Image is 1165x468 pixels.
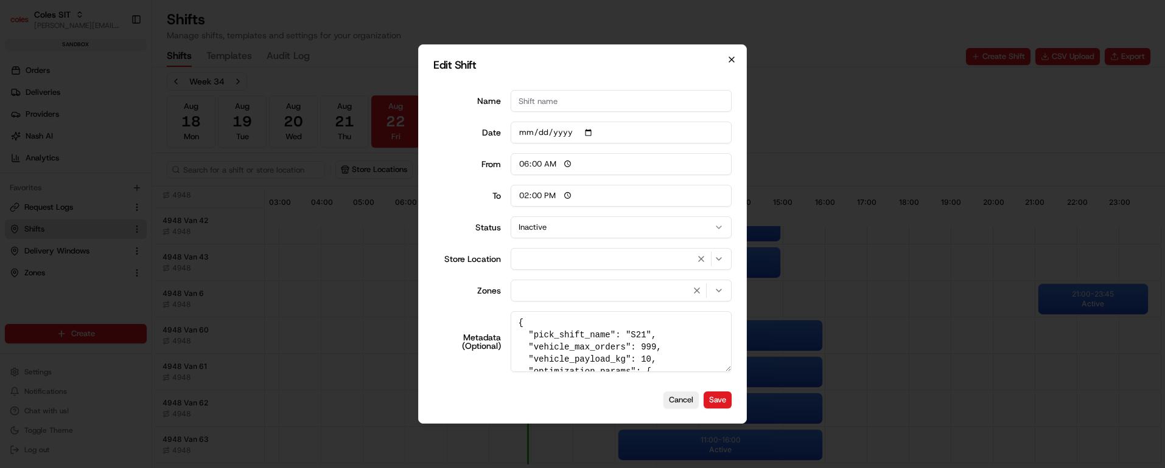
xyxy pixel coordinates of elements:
[115,176,195,188] span: API Documentation
[86,205,147,215] a: Powered byPylon
[433,128,501,137] label: Date
[12,12,37,36] img: Nash
[433,223,501,232] label: Status
[41,116,200,128] div: Start new chat
[98,171,200,193] a: 💻API Documentation
[7,171,98,193] a: 📗Knowledge Base
[433,97,501,105] label: Name
[433,286,501,295] label: Zones
[207,120,222,134] button: Start new chat
[433,255,501,263] label: Store Location
[433,160,501,168] div: From
[12,177,22,187] div: 📗
[12,49,222,68] p: Welcome 👋
[121,206,147,215] span: Pylon
[433,333,501,350] label: Metadata (Optional)
[663,391,699,408] button: Cancel
[24,176,93,188] span: Knowledge Base
[704,391,732,408] button: Save
[433,191,501,200] div: To
[41,128,154,138] div: We're available if you need us!
[511,90,732,112] input: Shift name
[103,177,113,187] div: 💻
[433,60,732,71] h2: Edit Shift
[12,116,34,138] img: 1736555255976-a54dd68f-1ca7-489b-9aae-adbdc363a1c4
[32,78,201,91] input: Clear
